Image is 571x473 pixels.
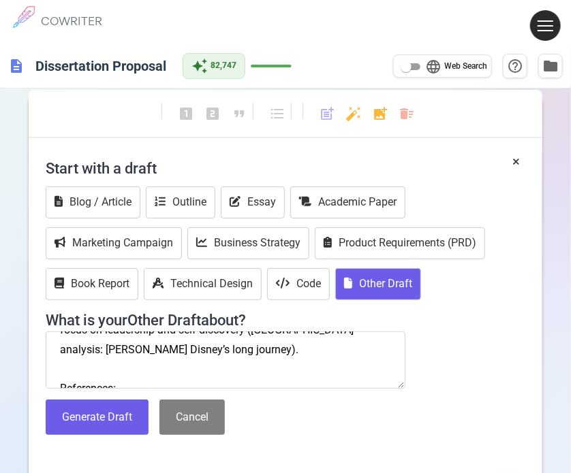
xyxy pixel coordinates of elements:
span: looks_one [178,105,194,122]
button: Product Requirements (PRD) [315,227,485,259]
button: Book Report [46,268,138,300]
button: Essay [221,186,285,218]
span: delete_sweep [399,105,415,122]
button: Manage Documents [538,54,563,78]
span: format_quote [231,105,247,122]
button: Technical Design [144,268,262,300]
span: format_list_bulleted [269,105,285,122]
textarea: Expand on Historical Context & Shifting Disney Paradigms (~300 words) Disney’s early princesses (... [46,331,405,389]
button: Outline [146,186,215,218]
span: Web Search [444,60,487,74]
span: language [425,59,442,75]
span: auto_awesome [191,58,208,74]
button: Generate Draft [46,399,149,436]
h4: Start with a draft [46,152,525,184]
h6: Click to edit title [30,52,172,80]
span: folder [542,58,559,74]
span: looks_two [204,105,221,122]
span: auto_fix_high [345,105,362,122]
span: help_outline [507,58,523,74]
button: Other Draft [335,268,421,300]
span: post_add [319,105,335,122]
button: Marketing Campaign [46,227,182,259]
button: Blog / Article [46,186,140,218]
span: add_photo_alternate [372,105,388,122]
button: Cancel [159,399,225,436]
button: Business Strategy [187,227,309,259]
button: × [512,152,520,172]
span: 82,747 [211,59,236,73]
button: Academic Paper [290,186,405,218]
h4: What is your Other Draft about? [46,304,525,329]
button: Code [267,268,330,300]
span: description [8,58,25,74]
button: Help & Shortcuts [503,54,527,78]
h6: COWRITER [41,15,102,27]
